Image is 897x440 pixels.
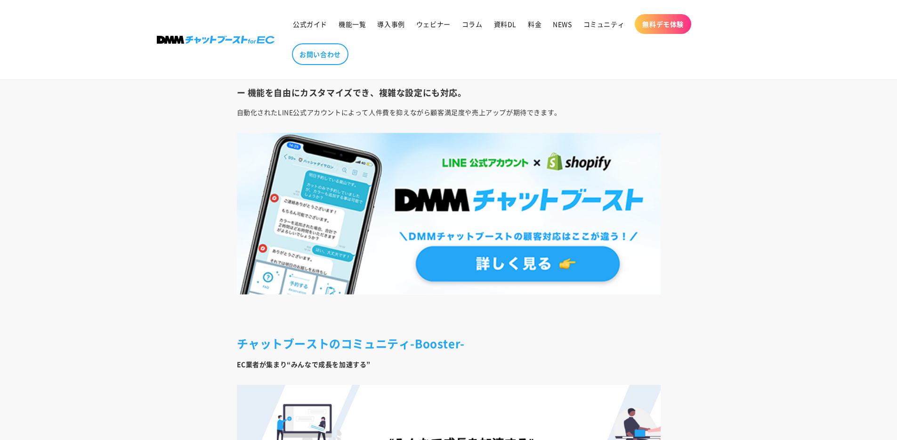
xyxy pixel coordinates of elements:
span: ウェビナー [416,20,451,28]
span: コミュニティ [583,20,625,28]
span: 機能一覧 [339,20,366,28]
a: 無料デモ体験 [635,14,691,34]
a: お問い合わせ [292,43,348,65]
a: 公式ガイド [287,14,333,34]
a: 機能一覧 [333,14,372,34]
span: コラム [462,20,483,28]
a: NEWS [547,14,577,34]
span: お問い合わせ [299,50,341,58]
span: NEWS [553,20,572,28]
a: 料金 [522,14,547,34]
img: 株式会社DMM Boost [157,36,275,44]
h2: チャットブーストのコミュニティ-Booster- [237,336,661,350]
b: EC業者が集まり“みんなで成長を加速する” [237,359,371,369]
span: 無料デモ体験 [642,20,684,28]
a: ウェビナー [411,14,456,34]
a: 導入事例 [372,14,410,34]
span: 資料DL [494,20,517,28]
span: 自動化されたLINE公式アカウントによって人件費を抑えながら顧客満足度や売上アップが期待できます。 [237,107,561,117]
img: DMMチャットブースト for EC [237,133,661,295]
a: コミュニティ [578,14,630,34]
a: コラム [456,14,488,34]
span: 料金 [528,20,541,28]
span: 導入事例 [377,20,404,28]
a: 資料DL [488,14,522,34]
span: ー 機能を自由にカスタマイズでき、複雑な設定にも対応。 [237,86,467,98]
span: 公式ガイド [293,20,327,28]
